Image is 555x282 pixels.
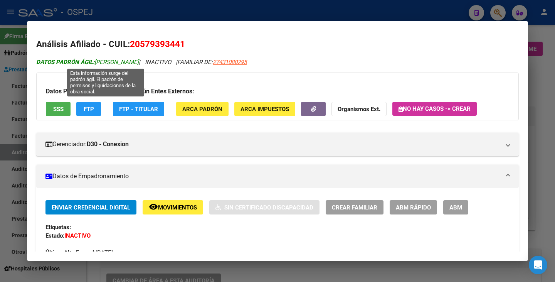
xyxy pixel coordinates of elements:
[45,172,500,181] mat-panel-title: Datos de Empadronamiento
[45,232,64,239] strong: Estado:
[234,102,295,116] button: ARCA Impuestos
[326,200,383,214] button: Crear Familiar
[529,256,547,274] div: Open Intercom Messenger
[449,204,462,211] span: ABM
[84,106,94,113] span: FTP
[224,204,313,211] span: Sin Certificado Discapacidad
[36,133,519,156] mat-expansion-panel-header: Gerenciador:D30 - Conexion
[396,204,431,211] span: ABM Rápido
[46,87,509,96] h3: Datos Personales y Afiliatorios según Entes Externos:
[64,232,91,239] strong: INACTIVO
[119,106,158,113] span: FTP - Titular
[177,59,247,66] span: FAMILIAR DE:
[53,106,64,113] span: SSS
[213,59,247,66] span: 27431080295
[113,102,164,116] button: FTP - Titular
[158,204,197,211] span: Movimientos
[332,204,377,211] span: Crear Familiar
[443,200,468,214] button: ABM
[149,202,158,211] mat-icon: remove_red_eye
[176,102,229,116] button: ARCA Padrón
[392,102,477,116] button: No hay casos -> Crear
[36,59,94,66] strong: DATOS PADRÓN ÁGIL:
[46,102,71,116] button: SSS
[45,224,71,231] strong: Etiquetas:
[36,59,139,66] span: [PERSON_NAME]
[130,39,185,49] span: 20579393441
[36,59,247,66] i: | INACTIVO |
[143,200,203,214] button: Movimientos
[182,106,222,113] span: ARCA Padrón
[240,106,289,113] span: ARCA Impuestos
[45,200,136,214] button: Enviar Credencial Digital
[45,140,500,149] mat-panel-title: Gerenciador:
[87,140,129,149] strong: D30 - Conexion
[36,165,519,188] mat-expansion-panel-header: Datos de Empadronamiento
[399,105,471,112] span: No hay casos -> Crear
[331,102,387,116] button: Organismos Ext.
[45,249,113,256] span: [DATE]
[209,200,320,214] button: Sin Certificado Discapacidad
[45,249,96,256] strong: Última Alta Formal:
[76,102,101,116] button: FTP
[338,106,380,113] strong: Organismos Ext.
[390,200,437,214] button: ABM Rápido
[52,204,130,211] span: Enviar Credencial Digital
[36,38,519,51] h2: Análisis Afiliado - CUIL:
